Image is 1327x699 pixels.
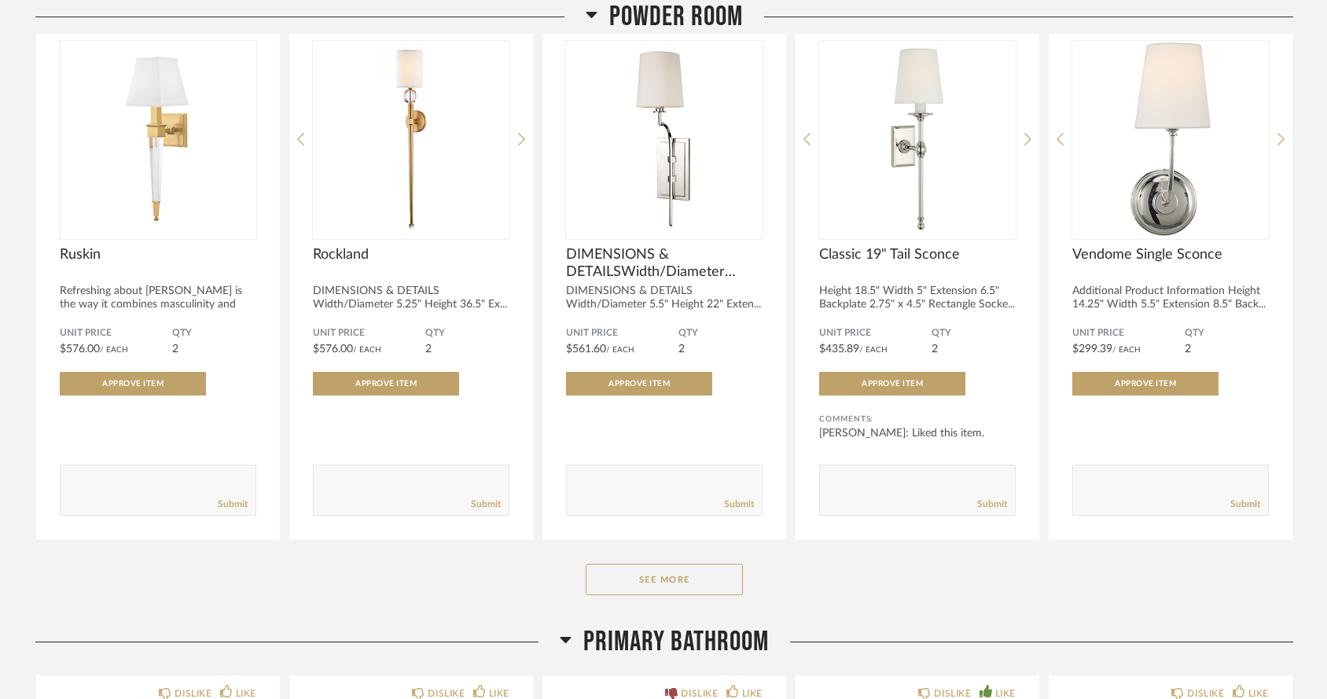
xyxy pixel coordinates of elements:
span: QTY [172,327,256,340]
span: QTY [425,327,509,340]
button: Approve Item [819,372,965,395]
span: $561.60 [566,344,606,355]
img: undefined [566,41,763,237]
div: [PERSON_NAME]: Liked this item. [819,425,1016,441]
img: undefined [60,41,256,237]
div: Additional Product Information Height 14.25" Width 5.5" Extension 8.5" Back... [1072,285,1269,311]
span: 2 [678,344,685,355]
a: Submit [724,498,754,511]
span: / Each [606,346,634,354]
a: Submit [218,498,248,511]
span: QTY [1185,327,1269,340]
span: Approve Item [608,380,670,388]
div: DIMENSIONS & DETAILS Width/Diameter 5.25" Height 36.5" Ex... [313,285,509,311]
button: Approve Item [566,372,712,395]
span: $576.00 [313,344,353,355]
span: Classic 19" Tail Sconce [819,246,1016,263]
span: Approve Item [355,380,417,388]
div: Refreshing about [PERSON_NAME] is the way it combines masculinity and femininity in... [60,285,256,325]
a: Submit [1230,498,1260,511]
div: DIMENSIONS & DETAILS Width/Diameter 5.5" Height 22" Exten... [566,285,763,311]
img: undefined [1072,41,1269,237]
a: Submit [471,498,501,511]
span: Unit Price [819,327,932,340]
span: 2 [932,344,938,355]
span: / Each [1112,346,1141,354]
a: Submit [977,498,1007,511]
span: Unit Price [313,327,425,340]
span: Approve Item [1115,380,1176,388]
span: 2 [1185,344,1191,355]
span: QTY [932,327,1016,340]
button: See More [586,564,743,595]
button: Approve Item [313,372,459,395]
button: Approve Item [60,372,206,395]
span: / Each [859,346,888,354]
span: Unit Price [1072,327,1185,340]
span: $576.00 [60,344,100,355]
span: Rockland [313,246,509,263]
img: undefined [819,41,1016,237]
span: $299.39 [1072,344,1112,355]
span: Approve Item [102,380,164,388]
div: Height 18.5" Width 5" Extension 6.5" Backplate 2.75" x 4.5" Rectangle Socke... [819,285,1016,311]
span: QTY [678,327,763,340]
span: Unit Price [566,327,678,340]
span: / Each [100,346,128,354]
span: 2 [172,344,178,355]
span: $435.89 [819,344,859,355]
button: Approve Item [1072,372,1219,395]
div: Comments: [819,411,1016,427]
span: DIMENSIONS & DETAILSWidth/Diameter 5.5"Height 22"Extension 7"Top To Center 14.5"Weight 3 lbMinimu... [566,246,763,281]
span: 2 [425,344,432,355]
span: Ruskin [60,246,256,263]
span: / Each [353,346,381,354]
span: Approve Item [862,380,923,388]
span: Primary Bathroom [583,625,769,659]
img: undefined [313,41,509,237]
span: Unit Price [60,327,172,340]
span: Vendome Single Sconce [1072,246,1269,263]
